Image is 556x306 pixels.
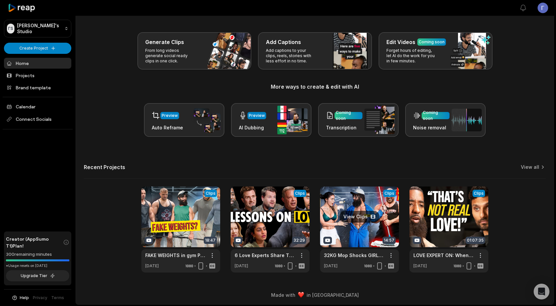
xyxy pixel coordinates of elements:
h3: Edit Videos [386,38,415,46]
button: Help [12,295,29,301]
div: Coming soon [419,39,445,45]
p: From long videos generate social ready clips in one click. [145,48,196,64]
a: Brand template [4,82,71,93]
div: Preview [162,113,178,119]
div: 300 remaining minutes [6,251,69,258]
a: 6 Love Experts Share Their Top Dating & Relationship Advice (Compilation Episode) [235,252,295,259]
a: Privacy [33,295,47,301]
span: Connect Socials [4,113,71,125]
h3: Generate Clips [145,38,184,46]
div: Coming soon [423,110,448,121]
h3: AI Dubbing [239,124,266,131]
a: Projects [4,70,71,81]
div: Open Intercom Messenger [534,284,549,299]
h3: Add Captions [266,38,301,46]
img: auto_reframe.png [190,107,220,133]
img: heart emoji [298,292,304,298]
a: 32KG Mop Shocks GIRLS and BodyBuilders in a GYM | Pretended to be a CLEANER #42 [324,252,384,259]
h2: Recent Projects [84,164,125,170]
div: Preview [249,113,265,119]
a: Home [4,58,71,69]
div: Coming soon [336,110,361,121]
img: noise_removal.png [452,109,482,131]
div: *Usage resets on [DATE] [6,263,69,268]
h3: Auto Reframe [152,124,183,131]
p: [PERSON_NAME]'s Studio [17,23,62,34]
a: Calendar [4,101,71,112]
button: Create Project [4,43,71,54]
span: Help [20,295,29,301]
a: FAKE WEIGHTS in gym PRANK... | [PERSON_NAME] pretended to be a Beginner #14 [145,252,206,259]
span: Creator (AppSumo T1) Plan! [6,235,63,249]
button: Upgrade Tier [6,270,69,281]
p: Add captions to your clips, reels, stories with less effort in no time. [266,48,317,64]
a: LOVE EXPERT ON: When A Man TRULY LOVES You, He Will DO THIS! | [PERSON_NAME] & [PERSON_NAME] [413,252,474,259]
div: ΓS [7,24,14,33]
h3: Transcription [326,124,362,131]
h3: More ways to create & edit with AI [84,83,546,91]
div: Made with in [GEOGRAPHIC_DATA] [82,292,548,298]
a: Terms [51,295,64,301]
p: Forget hours of editing, let AI do the work for you in few minutes. [386,48,437,64]
h3: Noise removal [413,124,450,131]
a: View all [521,164,539,170]
img: ai_dubbing.png [277,106,308,134]
img: transcription.png [364,106,395,134]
